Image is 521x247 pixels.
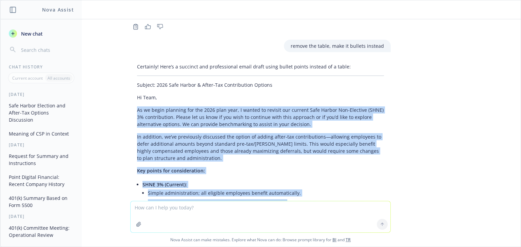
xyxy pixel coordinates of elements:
[332,237,336,243] a: BI
[1,142,82,148] div: [DATE]
[291,42,384,49] p: remove the table, make it bullets instead
[1,91,82,97] div: [DATE]
[47,75,70,81] p: All accounts
[137,133,384,162] p: In addition, we’ve previously discussed the option of adding after-tax contributions—allowing emp...
[42,6,74,13] h1: Nova Assist
[1,64,82,70] div: Chat History
[6,27,76,40] button: New chat
[6,128,76,139] button: Meaning of CSP in Context
[137,167,205,174] span: Key points for consideration:
[155,22,166,32] button: Thumbs down
[137,81,384,88] p: Subject: 2026 Safe Harbor & After-Tax Contribution Options
[20,45,74,55] input: Search chats
[1,213,82,219] div: [DATE]
[12,75,43,81] p: Current account
[137,63,384,70] p: Certainly! Here’s a succinct and professional email draft using bullet points instead of a table:
[137,94,384,101] p: Hi Team,
[346,237,351,243] a: TR
[6,150,76,169] button: Request for Summary and Instructions
[148,198,384,208] li: Highest employer cost, even if employee participation is low.
[6,222,76,241] button: 401(k) Committee Meeting: Operational Review
[6,100,76,125] button: Safe Harbor Election and After-Tax Options Discussion
[148,188,384,198] li: Simple administration; all eligible employees benefit automatically.
[3,233,518,247] span: Nova Assist can make mistakes. Explore what Nova can do: Browse prompt library for and
[133,24,139,30] svg: Copy to clipboard
[6,171,76,190] button: Point Digital Financial: Recent Company History
[6,192,76,211] button: 401(k) Summary Based on Form 5500
[20,30,43,37] span: New chat
[142,181,187,188] span: SHNE 3% (Current):
[137,106,384,128] p: As we begin planning for the 2026 plan year, I wanted to revisit our current Safe Harbor Non-Elec...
